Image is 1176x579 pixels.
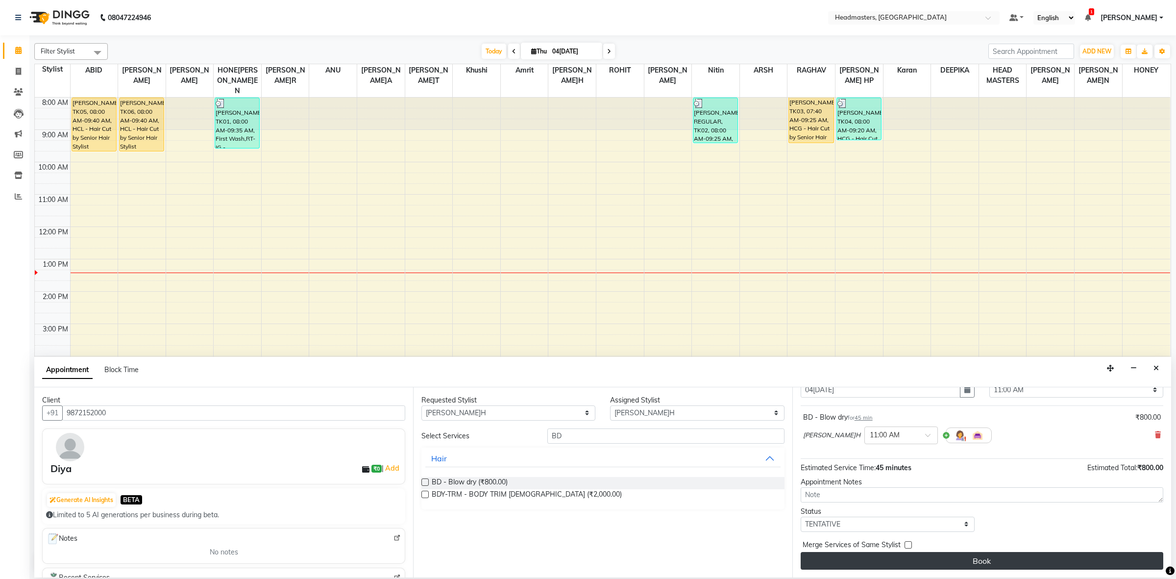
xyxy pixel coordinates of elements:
[803,540,901,552] span: Merge Services of Same Stylist
[1075,64,1122,87] span: [PERSON_NAME]N
[42,361,93,379] span: Appointment
[41,324,70,334] div: 3:00 PM
[988,44,1074,59] input: Search Appointment
[801,552,1163,570] button: Book
[405,64,453,87] span: [PERSON_NAME]t
[482,44,506,59] span: Today
[835,64,883,87] span: [PERSON_NAME] HP
[425,450,780,467] button: Hair
[309,64,357,76] span: ANU
[41,259,70,270] div: 1:00 PM
[40,98,70,108] div: 8:00 AM
[644,64,692,87] span: [PERSON_NAME]
[848,414,873,421] small: for
[120,98,164,151] div: [PERSON_NAME]L, TK06, 08:00 AM-09:40 AM, HCL - Hair Cut by Senior Hair Stylist
[1135,412,1161,423] div: ₹800.00
[432,489,622,502] span: BDY-TRM - BODY TRIM [DEMOGRAPHIC_DATA] (₹2,000.00)
[876,463,911,472] span: 45 minutes
[837,98,881,140] div: [PERSON_NAME], TK04, 08:00 AM-09:20 AM, HCG - Hair Cut by Senior Hair Stylist
[787,64,835,76] span: RAGHAV
[421,395,595,405] div: Requested Stylist
[37,227,70,237] div: 12:00 PM
[1101,13,1157,23] span: [PERSON_NAME]
[414,431,540,441] div: Select Services
[262,64,309,87] span: [PERSON_NAME]R
[431,453,447,464] div: Hair
[36,195,70,205] div: 11:00 AM
[50,461,72,476] div: Diya
[432,477,508,489] span: BD - Blow dry (₹800.00)
[108,4,151,31] b: 08047224946
[1027,64,1074,87] span: [PERSON_NAME]
[1137,463,1163,472] span: ₹800.00
[801,382,960,398] input: yyyy-mm-dd
[215,98,259,148] div: [PERSON_NAME], TK01, 08:00 AM-09:35 AM, First Wash,RT-IG - [PERSON_NAME] Touchup(one inch only) (...
[883,64,931,76] span: Karan
[549,44,598,59] input: 2025-09-04
[56,433,84,461] img: avatar
[42,395,405,405] div: Client
[803,412,873,423] div: BD - Blow dry
[384,462,401,474] a: Add
[104,365,139,374] span: Block Time
[35,64,70,75] div: Stylist
[855,414,873,421] span: 45 min
[692,64,739,76] span: Nitin
[210,547,238,557] span: No notes
[547,428,784,444] input: Search by service name
[40,130,70,140] div: 9:00 AM
[596,64,644,76] span: ROHIT
[789,98,833,143] div: [PERSON_NAME], TK03, 07:40 AM-09:25 AM, HCG - Hair Cut by Senior Hair Stylist,BRD - [PERSON_NAME]...
[1089,8,1094,15] span: 1
[166,64,214,87] span: [PERSON_NAME]
[118,64,166,87] span: [PERSON_NAME]
[979,64,1027,87] span: HEAD MASTERS
[25,4,92,31] img: logo
[801,477,1163,487] div: Appointment Notes
[42,405,63,421] button: +91
[1080,45,1114,58] button: ADD NEW
[529,48,549,55] span: Thu
[41,292,70,302] div: 2:00 PM
[71,64,118,76] span: ABID
[693,98,737,143] div: [PERSON_NAME] REGULAR, TK02, 08:00 AM-09:25 AM, MC2 - Manicure Premium (₹1500)
[610,395,784,405] div: Assigned Stylist
[740,64,787,76] span: ARSH
[214,64,261,97] span: HONE[PERSON_NAME]EN
[548,64,596,87] span: [PERSON_NAME]H
[453,64,500,76] span: Khushi
[972,429,983,441] img: Interior.png
[803,430,860,440] span: [PERSON_NAME]H
[41,47,75,55] span: Filter Stylist
[47,493,116,507] button: Generate AI Insights
[382,462,401,474] span: |
[46,510,401,520] div: Limited to 5 AI generations per business during beta.
[1123,64,1170,76] span: HONEY
[62,405,405,421] input: Search by Name/Mobile/Email/Code
[371,465,382,473] span: ₹0
[931,64,979,76] span: DEEPIKA
[36,162,70,173] div: 10:00 AM
[357,64,405,87] span: [PERSON_NAME]A
[954,429,966,441] img: Hairdresser.png
[121,495,142,504] span: BETA
[801,506,975,517] div: Status
[801,463,876,472] span: Estimated Service Time:
[72,98,116,151] div: [PERSON_NAME], TK05, 08:00 AM-09:40 AM, HCL - Hair Cut by Senior Hair Stylist
[1087,463,1137,472] span: Estimated Total:
[1085,13,1091,22] a: 1
[47,532,77,545] span: Notes
[1149,361,1163,376] button: Close
[501,64,548,76] span: Amrit
[1082,48,1111,55] span: ADD NEW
